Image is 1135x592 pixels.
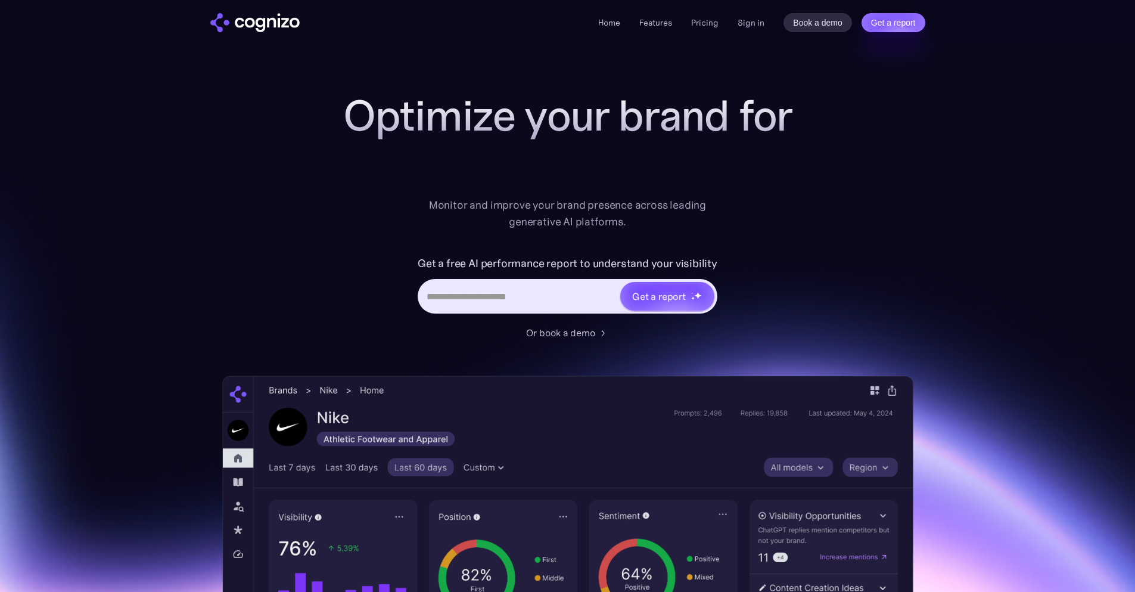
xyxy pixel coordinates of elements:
[619,281,716,312] a: Get a reportstarstarstar
[210,13,300,32] img: cognizo logo
[329,92,806,140] h1: Optimize your brand for
[691,17,719,28] a: Pricing
[421,197,714,230] div: Monitor and improve your brand presence across leading generative AI platforms.
[418,254,717,273] label: Get a free AI performance report to understand your visibility
[210,13,300,32] a: home
[598,17,620,28] a: Home
[862,13,925,32] a: Get a report
[694,292,702,299] img: star
[691,296,695,300] img: star
[632,289,686,303] div: Get a report
[526,326,610,340] a: Or book a demo
[418,254,717,320] form: Hero URL Input Form
[639,17,672,28] a: Features
[783,13,852,32] a: Book a demo
[691,292,693,294] img: star
[526,326,595,340] div: Or book a demo
[738,16,764,30] a: Sign in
